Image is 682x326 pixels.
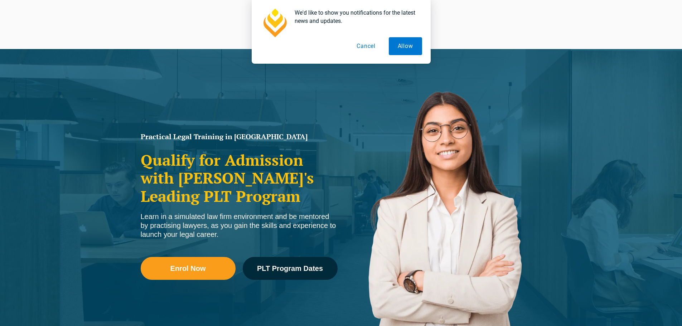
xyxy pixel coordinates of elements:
h2: Qualify for Admission with [PERSON_NAME]'s Leading PLT Program [141,151,338,205]
img: notification icon [260,9,289,37]
a: Enrol Now [141,257,236,280]
button: Allow [389,37,422,55]
span: PLT Program Dates [257,265,323,272]
div: We'd like to show you notifications for the latest news and updates. [289,9,422,25]
h1: Practical Legal Training in [GEOGRAPHIC_DATA] [141,133,338,140]
span: Enrol Now [170,265,206,272]
button: Cancel [348,37,384,55]
div: Learn in a simulated law firm environment and be mentored by practising lawyers, as you gain the ... [141,212,338,239]
a: PLT Program Dates [243,257,338,280]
